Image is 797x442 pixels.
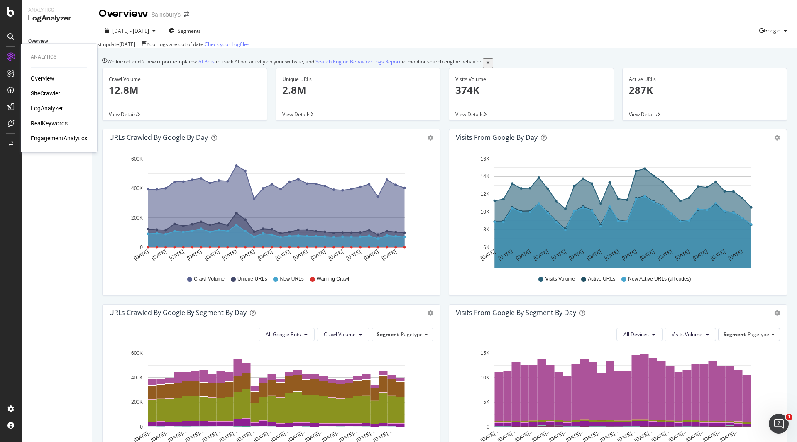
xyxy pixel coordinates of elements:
text: [DATE] [133,248,149,261]
text: [DATE] [497,248,514,261]
text: 600K [131,156,143,161]
text: [DATE] [328,248,344,261]
svg: A chart. [456,153,777,268]
span: Pagetype [748,331,769,338]
text: [DATE] [221,248,238,261]
text: [DATE] [604,248,620,261]
div: [DATE] [119,41,135,48]
text: 600K [131,350,143,356]
div: Last update [92,41,249,48]
text: [DATE] [727,248,744,261]
div: gear [774,135,780,141]
text: [DATE] [586,248,602,261]
text: [DATE] [533,248,549,261]
p: 374K [455,83,607,97]
text: [DATE] [169,248,185,261]
text: 0 [487,424,489,430]
div: gear [428,310,433,316]
span: View Details [282,111,310,118]
text: 0 [140,424,143,430]
p: 12.8M [109,83,261,97]
text: [DATE] [674,248,691,261]
text: 5K [483,399,489,405]
span: 1 [786,414,792,420]
text: [DATE] [692,248,709,261]
span: Visits Volume [545,276,575,283]
a: SiteCrawler [31,89,60,98]
button: All Google Bots [259,328,315,341]
text: 200K [131,215,143,220]
p: 2.8M [282,83,434,97]
div: Visits Volume [455,76,607,83]
span: Unique URLs [237,276,267,283]
div: LogAnalyzer [31,104,63,112]
div: Your logs are out of date. [147,41,205,48]
span: Crawl Volume [324,331,356,338]
text: 400K [131,185,143,191]
span: New URLs [280,276,303,283]
text: [DATE] [479,248,496,261]
a: Overview [31,74,54,83]
div: arrow-right-arrow-left [184,12,189,17]
div: gear [428,135,433,141]
button: Segments [169,24,201,37]
button: All Devices [616,328,663,341]
span: New Active URLs (all codes) [628,276,691,283]
text: [DATE] [239,248,256,261]
text: [DATE] [292,248,309,261]
button: Visits Volume [665,328,716,341]
text: [DATE] [257,248,274,261]
span: [DATE] - [DATE] [112,27,149,34]
div: Unique URLs [282,76,434,83]
text: [DATE] [381,248,397,261]
span: All Google Bots [266,331,301,338]
div: URLs Crawled by Google By Segment By Day [109,308,247,317]
span: View Details [109,111,137,118]
span: Segments [178,27,201,34]
span: Warning Crawl [317,276,349,283]
text: [DATE] [639,248,655,261]
span: Visits Volume [672,331,702,338]
text: 10K [481,375,489,381]
text: [DATE] [274,248,291,261]
div: Analytics [31,54,87,61]
a: Search Engine Behavior: Logs Report [315,58,401,65]
text: [DATE] [621,248,638,261]
button: [DATE] - [DATE] [99,27,161,35]
div: LogAnalyzer [28,14,85,23]
div: We introduced 2 new report templates: to track AI bot activity on your website, and to monitor se... [107,58,483,68]
div: URLs Crawled by Google by day [109,133,208,142]
text: 10K [481,209,489,215]
svg: A chart. [109,153,430,268]
text: 12K [481,191,489,197]
button: Crawl Volume [317,328,369,341]
div: Visits from Google by day [456,133,538,142]
span: Pagetype [401,331,423,338]
text: [DATE] [709,248,726,261]
a: Check your Logfiles [205,41,249,48]
button: Google [759,24,790,37]
div: Overview [28,37,48,46]
a: EngagementAnalytics [31,134,87,142]
span: Crawl Volume [194,276,225,283]
text: [DATE] [363,248,379,261]
text: 16K [481,156,489,161]
div: Overview [99,7,148,21]
div: Analytics [28,7,85,14]
div: Crawl Volume [109,76,261,83]
span: All Devices [623,331,649,338]
text: [DATE] [204,248,220,261]
span: Segment [724,331,746,338]
text: [DATE] [568,248,584,261]
span: Segment [377,331,399,338]
text: [DATE] [345,248,362,261]
div: info banner [102,58,787,68]
button: close banner [483,58,493,68]
text: [DATE] [186,248,203,261]
span: View Details [455,111,484,118]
